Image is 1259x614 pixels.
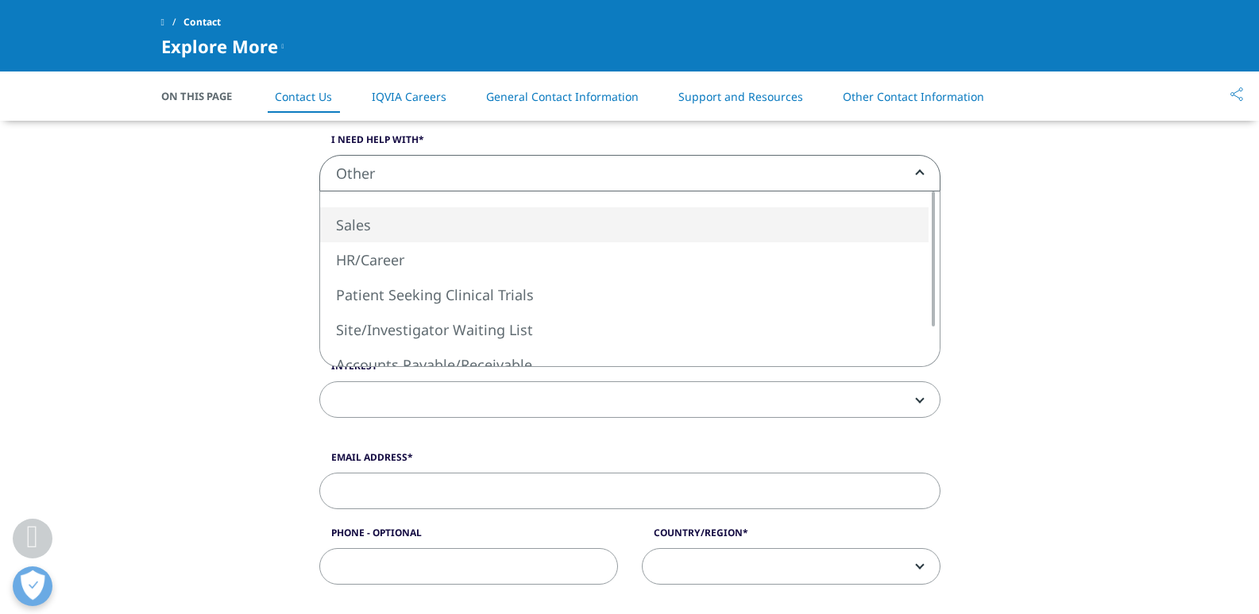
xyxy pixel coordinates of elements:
[320,312,929,347] li: Site/Investigator Waiting List
[642,526,940,548] label: Country/Region
[320,277,929,312] li: Patient Seeking Clinical Trials
[319,359,940,381] label: Interest
[13,566,52,606] button: Open Preferences
[372,89,446,104] a: IQVIA Careers
[161,88,249,104] span: On This Page
[319,133,940,155] label: I need help with
[319,450,940,473] label: Email Address
[320,347,929,382] li: Accounts Payable/Receivable
[319,155,940,191] span: Other
[486,89,639,104] a: General Contact Information
[678,89,803,104] a: Support and Resources
[319,526,618,548] label: Phone - Optional
[320,156,940,192] span: Other
[275,89,332,104] a: Contact Us
[183,8,221,37] span: Contact
[320,207,929,242] li: Sales
[161,37,278,56] span: Explore More
[843,89,984,104] a: Other Contact Information
[320,242,929,277] li: HR/Career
